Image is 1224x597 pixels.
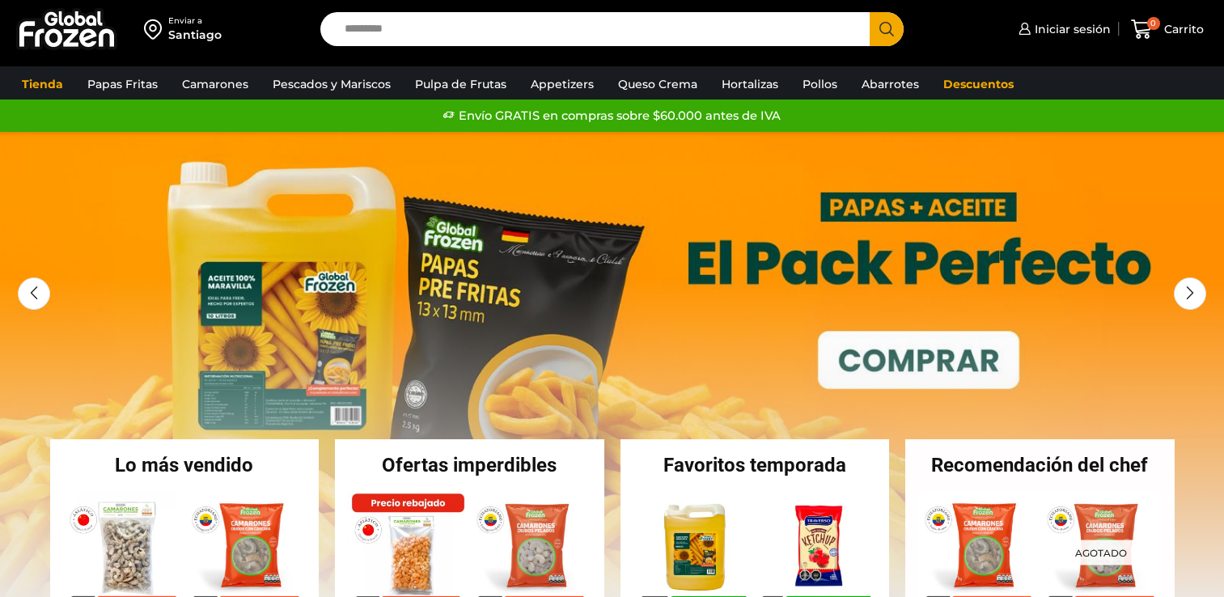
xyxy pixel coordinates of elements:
[794,69,845,99] a: Pollos
[407,69,515,99] a: Pulpa de Frutas
[905,455,1175,475] h2: Recomendación del chef
[1127,11,1208,49] a: 0 Carrito
[168,27,222,43] div: Santiago
[79,69,166,99] a: Papas Fritas
[144,15,168,43] img: address-field-icon.svg
[50,455,320,475] h2: Lo más vendido
[265,69,399,99] a: Pescados y Mariscos
[335,455,604,475] h2: Ofertas imperdibles
[1147,17,1160,30] span: 0
[174,69,256,99] a: Camarones
[1160,21,1204,37] span: Carrito
[523,69,602,99] a: Appetizers
[714,69,786,99] a: Hortalizas
[610,69,705,99] a: Queso Crema
[14,69,71,99] a: Tienda
[620,455,890,475] h2: Favoritos temporada
[853,69,927,99] a: Abarrotes
[870,12,904,46] button: Search button
[168,15,222,27] div: Enviar a
[1031,21,1111,37] span: Iniciar sesión
[1064,540,1138,565] p: Agotado
[1014,13,1111,45] a: Iniciar sesión
[935,69,1022,99] a: Descuentos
